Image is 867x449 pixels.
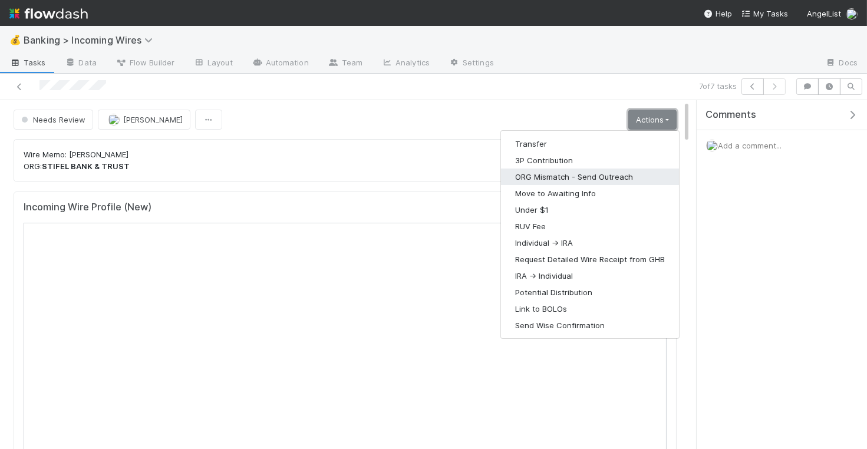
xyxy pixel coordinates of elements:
span: Needs Review [19,115,85,124]
span: Banking > Incoming Wires [24,34,159,46]
span: Comments [706,109,756,121]
button: Transfer [501,136,679,152]
span: Flow Builder [116,57,174,68]
button: Individual -> IRA [501,235,679,251]
a: Layout [184,54,242,73]
a: Flow Builder [106,54,184,73]
button: Send Wise Confirmation [501,317,679,334]
img: avatar_eacbd5bb-7590-4455-a9e9-12dcb5674423.png [108,114,120,126]
span: 💰 [9,35,21,45]
strong: STIFEL BANK & TRUST [42,161,130,171]
a: My Tasks [741,8,788,19]
button: Potential Distribution [501,284,679,301]
img: avatar_eacbd5bb-7590-4455-a9e9-12dcb5674423.png [846,8,858,20]
button: Link to BOLOs [501,301,679,317]
img: avatar_eacbd5bb-7590-4455-a9e9-12dcb5674423.png [706,140,718,151]
span: Tasks [9,57,46,68]
button: Under $1 [501,202,679,218]
button: RUV Fee [501,218,679,235]
span: My Tasks [741,9,788,18]
button: ORG Mismatch - Send Outreach [501,169,679,185]
img: logo-inverted-e16ddd16eac7371096b0.svg [9,4,88,24]
span: 7 of 7 tasks [699,80,737,92]
button: IRA -> Individual [501,268,679,284]
a: Data [55,54,106,73]
a: Automation [242,54,318,73]
button: 3P Contribution [501,152,679,169]
span: AngelList [807,9,841,18]
p: Wire Memo: [PERSON_NAME] ORG: [24,149,667,172]
button: [PERSON_NAME] [98,110,190,130]
button: Move to Awaiting Info [501,185,679,202]
a: Team [318,54,372,73]
a: Docs [816,54,867,73]
span: [PERSON_NAME] [123,115,183,124]
button: Needs Review [14,110,93,130]
span: Add a comment... [718,141,782,150]
h5: Incoming Wire Profile (New) [24,202,151,213]
button: Request Detailed Wire Receipt from GHB [501,251,679,268]
a: Actions [628,110,677,130]
a: Analytics [372,54,439,73]
div: Help [704,8,732,19]
a: Settings [439,54,503,73]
